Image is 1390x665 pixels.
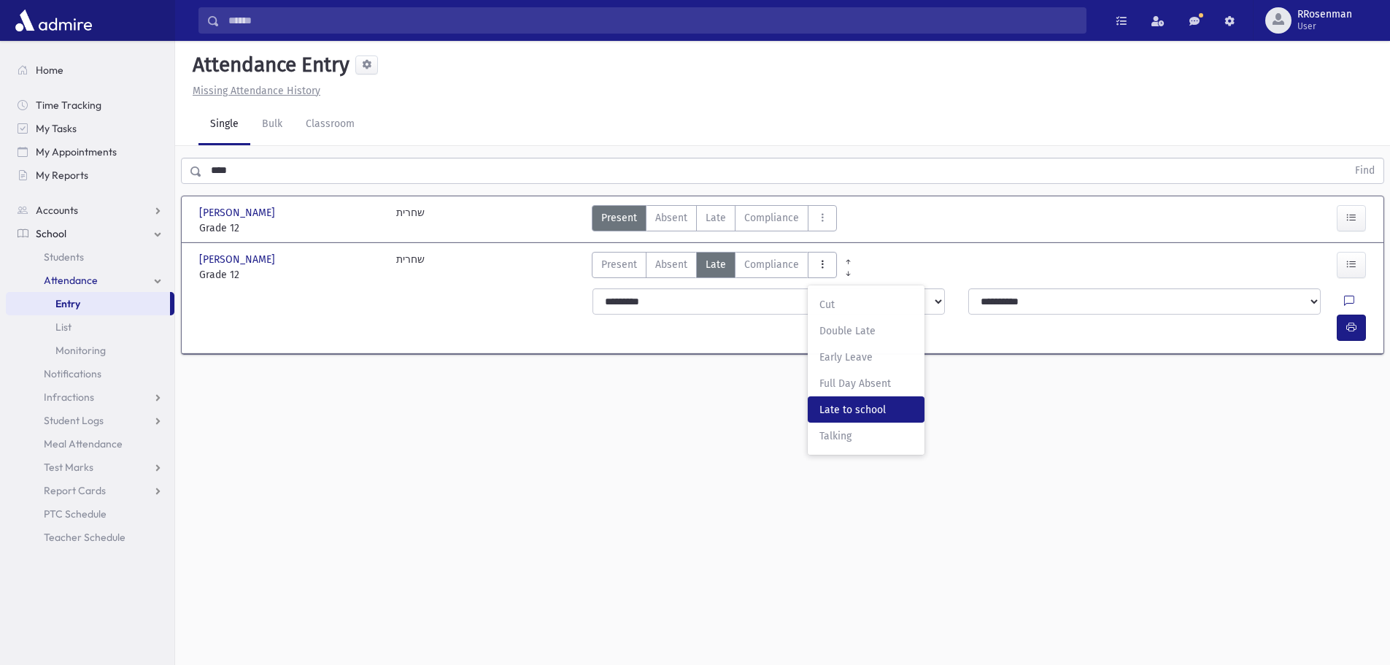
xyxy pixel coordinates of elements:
[1346,158,1383,183] button: Find
[819,297,913,312] span: Cut
[36,99,101,112] span: Time Tracking
[6,479,174,502] a: Report Cards
[6,117,174,140] a: My Tasks
[294,104,366,145] a: Classroom
[12,6,96,35] img: AdmirePro
[36,145,117,158] span: My Appointments
[44,391,94,404] span: Infractions
[592,205,837,236] div: AttTypes
[6,292,170,315] a: Entry
[250,104,294,145] a: Bulk
[1297,9,1352,20] span: RRosenman
[1297,20,1352,32] span: User
[6,502,174,526] a: PTC Schedule
[44,437,123,450] span: Meal Attendance
[36,227,66,240] span: School
[6,58,174,82] a: Home
[655,210,687,226] span: Absent
[44,414,104,427] span: Student Logs
[6,526,174,549] a: Teacher Schedule
[55,344,106,357] span: Monitoring
[6,199,174,222] a: Accounts
[396,205,425,236] div: שחרית
[819,376,913,391] span: Full Day Absent
[199,220,382,236] span: Grade 12
[6,362,174,385] a: Notifications
[819,402,913,418] span: Late to school
[6,93,174,117] a: Time Tracking
[6,385,174,409] a: Infractions
[6,315,174,339] a: List
[193,85,320,97] u: Missing Attendance History
[199,267,382,282] span: Grade 12
[592,252,837,282] div: AttTypes
[220,7,1086,34] input: Search
[36,204,78,217] span: Accounts
[6,455,174,479] a: Test Marks
[6,409,174,432] a: Student Logs
[199,252,278,267] span: [PERSON_NAME]
[187,85,320,97] a: Missing Attendance History
[6,164,174,187] a: My Reports
[6,339,174,362] a: Monitoring
[44,250,84,264] span: Students
[744,210,799,226] span: Compliance
[396,252,425,282] div: שחרית
[36,64,63,77] span: Home
[601,210,637,226] span: Present
[6,140,174,164] a: My Appointments
[187,53,350,77] h5: Attendance Entry
[44,531,126,544] span: Teacher Schedule
[6,222,174,245] a: School
[601,257,637,272] span: Present
[819,350,913,365] span: Early Leave
[44,367,101,380] span: Notifications
[819,323,913,339] span: Double Late
[6,432,174,455] a: Meal Attendance
[706,257,726,272] span: Late
[655,257,687,272] span: Absent
[44,507,107,520] span: PTC Schedule
[55,320,72,334] span: List
[6,245,174,269] a: Students
[199,205,278,220] span: [PERSON_NAME]
[44,274,98,287] span: Attendance
[744,257,799,272] span: Compliance
[6,269,174,292] a: Attendance
[36,169,88,182] span: My Reports
[198,104,250,145] a: Single
[44,461,93,474] span: Test Marks
[44,484,106,497] span: Report Cards
[706,210,726,226] span: Late
[36,122,77,135] span: My Tasks
[819,428,913,444] span: Talking
[55,297,80,310] span: Entry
